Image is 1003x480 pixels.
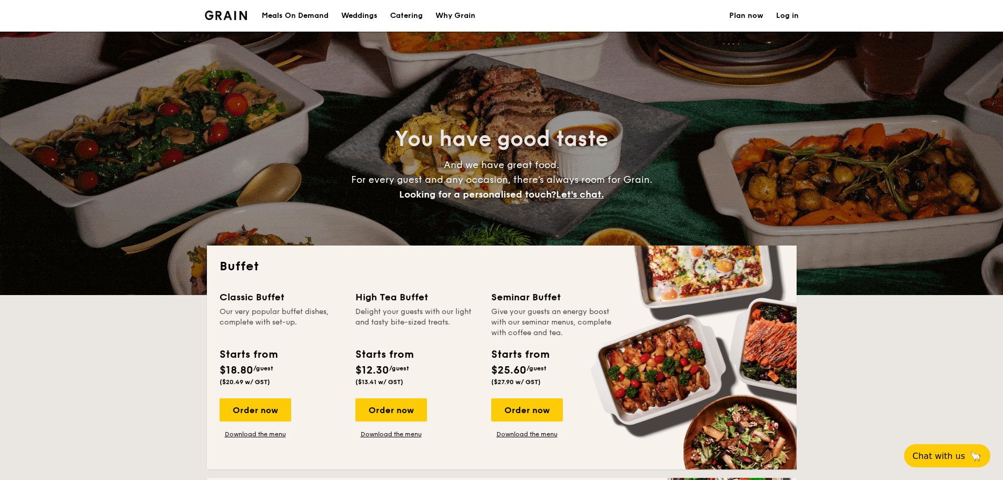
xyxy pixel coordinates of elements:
[491,398,563,422] div: Order now
[527,365,547,372] span: /guest
[395,126,608,152] span: You have good taste
[355,290,479,305] div: High Tea Buffet
[389,365,409,372] span: /guest
[355,347,413,363] div: Starts from
[355,378,403,386] span: ($13.41 w/ GST)
[205,11,247,20] img: Grain
[491,364,527,377] span: $25.60
[904,444,990,467] button: Chat with us🦙
[355,430,427,438] a: Download the menu
[491,430,563,438] a: Download the menu
[220,258,784,275] h2: Buffet
[355,398,427,422] div: Order now
[220,364,253,377] span: $18.80
[355,364,389,377] span: $12.30
[355,307,479,338] div: Delight your guests with our light and tasty bite-sized treats.
[351,159,652,200] span: And we have great food. For every guest and any occasion, there’s always room for Grain.
[220,307,343,338] div: Our very popular buffet dishes, complete with set-up.
[969,450,982,462] span: 🦙
[491,347,549,363] div: Starts from
[220,347,277,363] div: Starts from
[491,378,541,386] span: ($27.90 w/ GST)
[220,378,270,386] span: ($20.49 w/ GST)
[253,365,273,372] span: /guest
[205,11,247,20] a: Logotype
[220,398,291,422] div: Order now
[491,307,614,338] div: Give your guests an energy boost with our seminar menus, complete with coffee and tea.
[491,290,614,305] div: Seminar Buffet
[912,451,965,461] span: Chat with us
[556,189,604,200] span: Let's chat.
[220,430,291,438] a: Download the menu
[220,290,343,305] div: Classic Buffet
[399,189,556,200] span: Looking for a personalised touch?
